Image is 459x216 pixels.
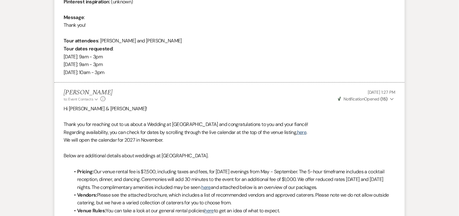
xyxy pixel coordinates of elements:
p: We will open the calendar for 2027 in November. [64,136,395,144]
span: Opened [338,96,388,102]
span: to: Event Contacts [64,97,93,102]
b: Message [64,14,84,21]
li: Please see the attached brochure, which includes a list of recommended vendors and approved cater... [70,191,395,207]
a: here [204,208,214,214]
li: You can take a look at our general rental policies to get an idea of what to expect. [70,207,395,215]
span: Notification [343,96,364,102]
a: here [297,129,306,135]
strong: Pricing: [77,168,94,175]
li: Our venue rental fee is $7,500, including taxes and fees, for [DATE] evenings from May - Septembe... [70,168,395,191]
strong: Vendors: [77,192,97,198]
strong: ( 15 ) [380,96,388,102]
p: Below are additional details about weddings at [GEOGRAPHIC_DATA]. [64,152,395,160]
p: Thank you for reaching out to us about a Wedding at [GEOGRAPHIC_DATA] and congratulations to you ... [64,120,395,128]
b: Tour dates requested [64,45,112,52]
p: Hi [PERSON_NAME] & [PERSON_NAME]! [64,105,395,113]
a: here [202,184,211,190]
button: NotificationOpened (15) [337,96,395,102]
button: to: Event Contacts [64,96,99,102]
h5: [PERSON_NAME] [64,89,112,96]
p: Regarding availability, you can check for dates by scrolling through the live calendar at the top... [64,128,395,136]
span: and attached below is an overview of our packages. [211,184,317,190]
b: Tour attendees [64,37,98,44]
span: [DATE] 1:27 PM [368,89,395,95]
strong: Venue Rules: [77,208,106,214]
